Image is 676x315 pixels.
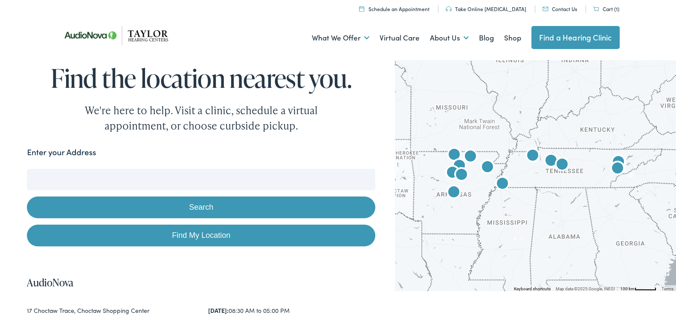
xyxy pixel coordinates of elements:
a: Schedule an Appointment [359,5,429,12]
div: AudioNova [460,147,481,168]
a: About Us [430,22,469,54]
button: Keyboard shortcuts [514,286,551,292]
a: Find a Hearing Clinic [531,26,620,49]
a: Cart (1) [593,5,619,12]
img: utility icon [593,6,599,11]
div: AudioNova [492,174,513,195]
label: Enter your Address [27,146,96,159]
a: What We Offer [312,22,369,54]
div: AudioNova [522,146,543,167]
div: AudioNova [442,163,463,184]
a: Take Online [MEDICAL_DATA] [446,5,526,12]
button: Map Scale: 100 km per 47 pixels [618,285,659,291]
div: AudioNova [449,156,470,177]
button: Search [27,197,375,218]
img: utility icon [446,6,452,12]
a: Shop [504,22,521,54]
div: 17 Choctaw Trace, Choctaw Shopping Center [27,306,194,315]
img: Google [397,280,425,291]
div: AudioNova [477,158,498,178]
div: We're here to help. Visit a clinic, schedule a virtual appointment, or choose curbside pickup. [65,103,338,133]
a: Open this area in Google Maps (opens a new window) [397,280,425,291]
div: Taylor Hearing Centers by AudioNova [607,159,628,179]
div: AudioNova [541,151,561,172]
a: Terms [661,286,673,291]
div: AudioNova [444,145,464,166]
div: Taylor Hearing Centers by AudioNova [608,153,629,173]
div: AudioNova [451,165,472,186]
span: 100 km [620,286,635,291]
a: Virtual Care [380,22,420,54]
a: AudioNova [27,275,73,289]
input: Enter your address or zip code [27,169,375,190]
h1: Find the location nearest you. [27,64,375,92]
div: AudioNova [552,155,572,176]
div: AudioNova [444,183,464,203]
span: Map data ©2025 Google, INEGI [556,286,615,291]
a: Find My Location [27,225,375,246]
strong: [DATE]: [208,306,229,315]
a: Blog [479,22,494,54]
img: utility icon [543,7,548,11]
a: Contact Us [543,5,577,12]
img: utility icon [359,6,364,12]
